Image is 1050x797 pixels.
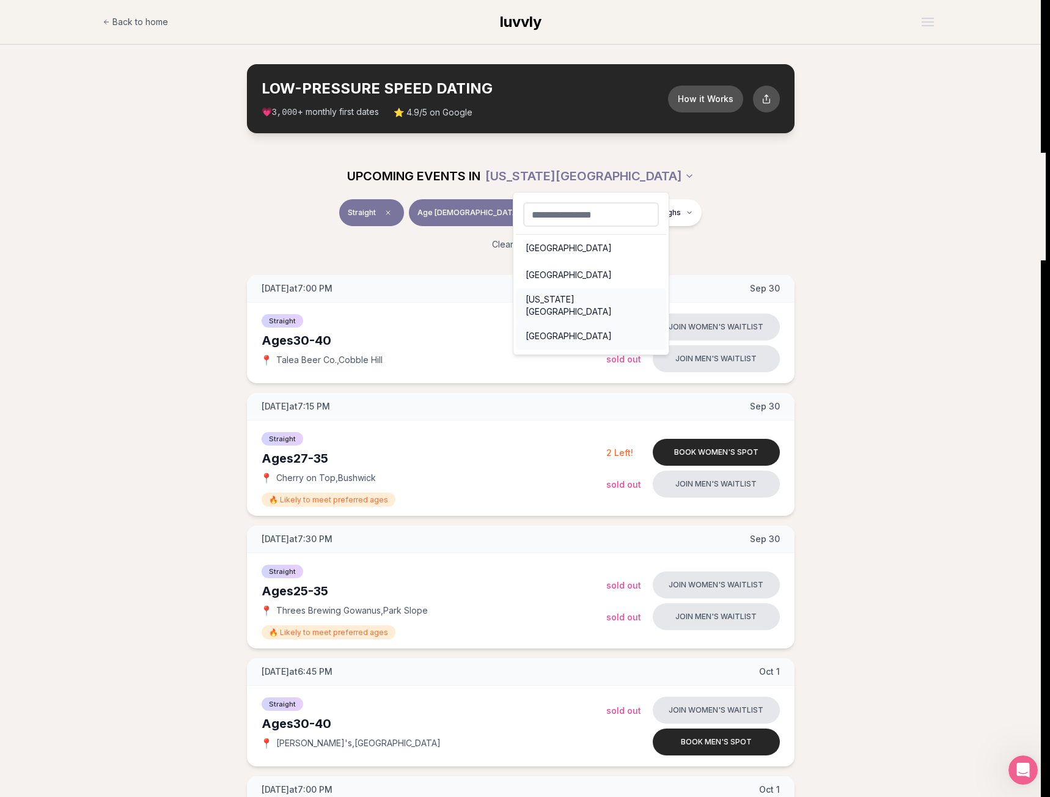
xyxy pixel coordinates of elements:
[1008,755,1038,785] iframe: Intercom live chat
[516,323,666,350] div: [GEOGRAPHIC_DATA]
[516,350,666,376] div: [US_STATE], D.C.
[513,192,669,355] div: [US_STATE][GEOGRAPHIC_DATA]
[516,262,666,288] div: [GEOGRAPHIC_DATA]
[516,235,666,262] div: [GEOGRAPHIC_DATA]
[516,288,666,323] div: [US_STATE][GEOGRAPHIC_DATA]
